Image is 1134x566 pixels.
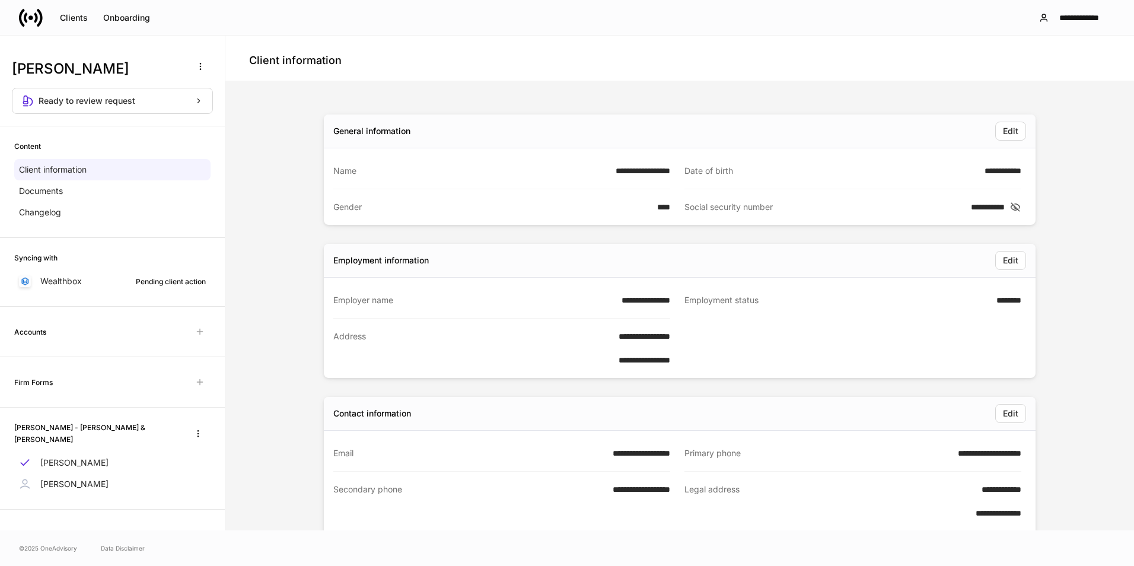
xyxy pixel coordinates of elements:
[14,202,211,223] a: Changelog
[333,447,606,459] div: Email
[19,543,77,553] span: © 2025 OneAdvisory
[995,122,1026,141] button: Edit
[14,326,46,338] h6: Accounts
[12,88,213,114] button: Ready to review request
[684,165,977,177] div: Date of birth
[19,164,87,176] p: Client information
[14,473,211,495] a: [PERSON_NAME]
[39,97,135,105] span: Ready to review request
[995,404,1026,423] button: Edit
[136,276,206,287] div: Pending client action
[60,14,88,22] div: Clients
[40,275,82,287] p: Wealthbox
[19,185,63,197] p: Documents
[40,478,109,490] p: [PERSON_NAME]
[249,53,342,68] h4: Client information
[189,321,211,342] span: Unavailable with outstanding requests for information
[684,201,964,213] div: Social security number
[14,141,41,152] h6: Content
[333,484,606,519] div: Secondary phone
[95,8,158,27] button: Onboarding
[333,125,410,137] div: General information
[12,59,183,78] h3: [PERSON_NAME]
[189,371,211,393] span: Unavailable with outstanding requests for information
[333,255,429,266] div: Employment information
[14,180,211,202] a: Documents
[1003,409,1018,418] div: Edit
[14,377,53,388] h6: Firm Forms
[333,201,650,213] div: Gender
[14,422,176,444] h6: [PERSON_NAME] - [PERSON_NAME] & [PERSON_NAME]
[52,8,95,27] button: Clients
[333,294,614,306] div: Employer name
[333,165,609,177] div: Name
[14,159,211,180] a: Client information
[1003,256,1018,265] div: Edit
[684,294,989,307] div: Employment status
[684,447,951,459] div: Primary phone
[333,408,411,419] div: Contact information
[14,271,211,292] a: WealthboxPending client action
[14,452,211,473] a: [PERSON_NAME]
[101,543,145,553] a: Data Disclaimer
[14,252,58,263] h6: Syncing with
[1003,127,1018,135] div: Edit
[40,457,109,469] p: [PERSON_NAME]
[684,484,969,519] div: Legal address
[995,251,1026,270] button: Edit
[333,330,611,366] div: Address
[19,206,61,218] p: Changelog
[103,14,150,22] div: Onboarding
